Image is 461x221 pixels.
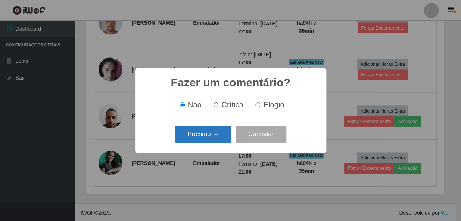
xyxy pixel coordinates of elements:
input: Não [180,102,185,107]
input: Crítica [214,102,218,107]
input: Elogio [255,102,260,107]
button: Cancelar [236,126,286,143]
span: Não [188,101,202,109]
button: Próximo → [175,126,231,143]
span: Elogio [263,101,284,109]
span: Crítica [221,101,243,109]
h2: Fazer um comentário? [171,76,290,89]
